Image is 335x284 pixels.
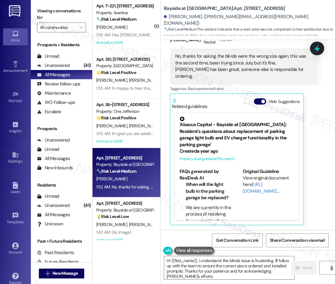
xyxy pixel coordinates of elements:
div: Tagged as: [170,84,318,93]
span: [PERSON_NAME] [129,222,160,227]
a: Leads [3,180,28,197]
li: We are currently in the process of resolving the request for the replacement of the light bulb in... [186,204,231,264]
button: Share Conversation via email [266,233,329,247]
span: • [24,219,25,223]
div: Maintenance [37,90,71,97]
div: Property level guideline ( 71 % match) [180,156,294,162]
span: [PERSON_NAME] [96,77,129,83]
div: Escalate [37,109,61,115]
div: Prospects + Residents [31,42,92,48]
span: • [27,68,28,72]
strong: 🔧 Risk Level: Medium [96,168,136,174]
div: [PERSON_NAME]. ([PERSON_NAME][EMAIL_ADDRESS][PERSON_NAME][DOMAIN_NAME]) [164,14,330,27]
b: FAQs generated by ResiDesk AI [180,168,219,181]
div: Prospects [31,126,92,132]
div: Property: Bayside at [GEOGRAPHIC_DATA] [96,207,153,213]
div: Archived on [DATE] [96,138,154,145]
a: Insights • [3,119,28,136]
div: (41) [82,201,92,210]
div: Unanswered [37,202,70,209]
li: When will the light bulb in the parking garage be replaced? [186,181,231,201]
div: Neutral [202,34,217,47]
span: New Message [52,270,78,277]
div: Unread [37,193,59,200]
strong: 🌟 Risk Level: Positive [96,70,136,75]
button: New Message [39,269,85,278]
div: Unread [37,146,59,153]
span: [PERSON_NAME] [96,176,127,182]
div: Past Residents [37,249,74,256]
a: [URL][DOMAIN_NAME]… [243,181,279,194]
div: Archived on [DATE] [96,39,154,47]
div: Future Residents [37,259,79,265]
span: [PERSON_NAME] [96,222,129,227]
b: Bayside at [GEOGRAPHIC_DATA]: Apt. [STREET_ADDRESS] [164,5,285,12]
div: Review follow-ups [37,81,80,87]
strong: 💡 Risk Level: Low [96,214,129,219]
div: WO Follow-ups [37,99,75,106]
div: Archived on [DATE] [96,236,154,244]
img: ResiDesk Logo [9,5,22,17]
span: Send [303,265,312,271]
a: Account [3,241,28,257]
div: Unanswered [37,62,70,69]
span: • [21,128,22,132]
div: Apt. 36~[STREET_ADDRESS] [96,101,153,108]
div: Apt. [STREET_ADDRESS] [96,200,153,207]
span: [PERSON_NAME] [129,123,160,129]
div: Apt. T~221, [STREET_ADDRESS] [96,3,153,9]
textarea: Hi {{first_name}}, I understand the blinds issue is frustrating. I'll follow up with the team [164,256,294,279]
div: Apt. [STREET_ADDRESS] [96,155,153,161]
i:  [329,265,334,270]
div: 1:52 AM [218,37,232,43]
span: • [22,98,23,102]
i:  [296,265,300,270]
div: Unknown [37,221,63,227]
div: Property: Avantus [96,10,153,16]
span: : The resident indicates that a work order was not completed to their satisfaction due to incorre... [164,26,335,53]
span: [PERSON_NAME] [96,123,129,129]
div: Apt. 261, [STREET_ADDRESS] [96,56,153,63]
strong: 🌟 Risk Level: Positive [96,115,136,121]
b: Original Guideline [243,168,279,175]
label: Viewing conversations for [37,6,86,23]
div: 'Abacus Capital - Bayside at [GEOGRAPHIC_DATA]: Resident's questions about replacement of parking... [180,117,294,148]
div: (41) [82,61,92,70]
div: Unread [37,53,59,60]
div: Created a year ago [180,148,294,154]
div: [PERSON_NAME] [170,34,318,49]
a: Site Visit • [3,89,28,106]
span: Praise [213,86,223,91]
div: Property: Bayside at [GEOGRAPHIC_DATA] [96,161,153,168]
a: Buildings [3,150,28,166]
div: Past + Future Residents [31,238,92,245]
a: Templates • [3,210,28,227]
span: Get Conversation Link [216,237,258,244]
span: Bad experience , [188,86,213,91]
i:  [45,271,50,276]
div: Related guidelines [172,98,208,110]
div: Residents [31,182,92,188]
label: Hide Suggestions [269,98,300,105]
span: [PERSON_NAME] [PERSON_NAME] [129,77,192,83]
button: Send [292,261,316,275]
button: Get Conversation Link [212,233,263,247]
div: Property: [GEOGRAPHIC_DATA] [96,63,153,69]
span: Share Conversation via email [270,237,325,244]
div: View original document here [243,175,295,195]
div: 1:43 AM: (An Image) [96,229,131,235]
div: All Messages [37,212,70,218]
div: All Messages [37,155,70,162]
div: All Messages [37,72,70,78]
div: Property: One Jefferson [96,108,153,115]
span: [PERSON_NAME] [96,24,127,30]
div: New Inbounds [37,165,73,171]
a: Inbox [3,28,28,45]
strong: 🔧 Risk Level: Medium [164,27,196,32]
strong: 🔧 Risk Level: Medium [96,16,136,22]
i:  [79,25,83,30]
div: Unanswered [37,137,70,143]
div: No, thanks for asking, the blinds were the wrong size again, this was the second time, been tryin... [175,53,308,80]
input: All communities [40,23,76,32]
